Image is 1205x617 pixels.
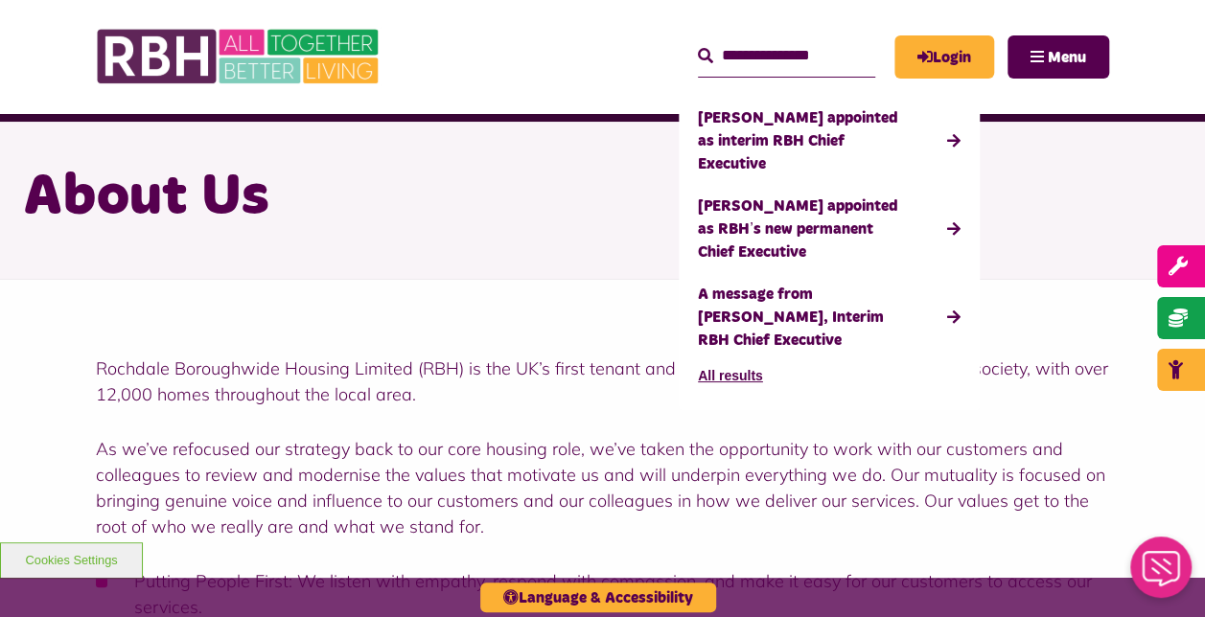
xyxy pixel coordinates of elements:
[698,97,961,185] a: [PERSON_NAME] appointed as interim RBH Chief Executive
[96,436,1109,539] p: As we’ve refocused our strategy back to our core housing role, we’ve taken the opportunity to wor...
[1119,531,1205,617] iframe: Netcall Web Assistant for live chat
[894,35,994,79] a: MyRBH
[698,361,763,391] button: All results
[698,273,961,361] a: A message from [PERSON_NAME], Interim RBH Chief Executive
[698,35,875,77] input: Search
[23,160,1183,235] h1: About Us
[480,583,716,612] button: Language & Accessibility
[698,185,961,273] a: [PERSON_NAME] appointed as RBH’s new permanent Chief Executive
[96,19,383,94] img: RBH
[96,355,1109,407] p: Rochdale Boroughwide Housing Limited (RBH) is the UK’s first tenant and employee co-owned mutual ...
[1008,35,1109,79] button: Navigation
[1048,50,1086,65] span: Menu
